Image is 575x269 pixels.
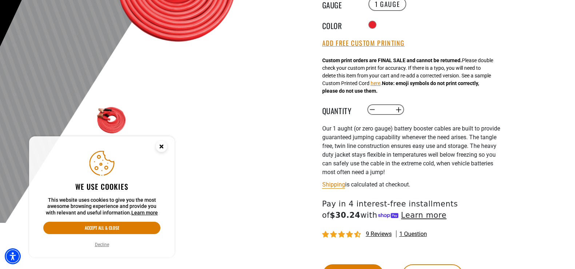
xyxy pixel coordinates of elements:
[43,197,160,216] p: This website uses cookies to give you the most awesome browsing experience and provide you with r...
[322,80,479,94] strong: Note: emoji symbols do not print correctly, please do not use them.
[131,210,158,216] a: This website uses cookies to give you the most awesome browsing experience and provide you with r...
[93,241,111,248] button: Decline
[91,99,133,141] img: red
[371,80,380,87] button: here
[5,248,21,264] div: Accessibility Menu
[43,222,160,234] button: Accept all & close
[322,124,500,177] p: Our 1 aught (or zero gauge) battery booster cables are built to provide guaranteed jumping capabi...
[322,57,493,95] div: Please double check your custom print for accuracy. If there is a typo, you will need to delete t...
[322,231,362,238] span: 4.56 stars
[366,230,392,237] span: 9 reviews
[29,136,175,258] aside: Cookie Consent
[322,180,500,189] div: is calculated at checkout.
[322,181,345,188] a: Shipping
[43,182,160,191] h2: We use cookies
[322,57,462,63] strong: Custom print orders are FINAL SALE and cannot be returned.
[322,20,359,29] legend: Color
[322,39,405,47] button: Add Free Custom Printing
[322,105,359,115] label: Quantity
[399,230,427,238] span: 1 question
[148,136,175,159] button: Close this option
